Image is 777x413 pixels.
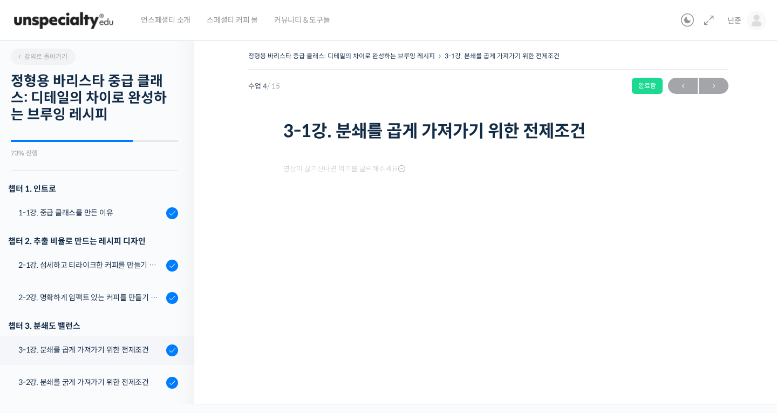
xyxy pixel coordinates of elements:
span: → [699,79,728,93]
span: ← [668,79,698,93]
div: 1-1강. 중급 클래스를 만든 이유 [18,207,163,219]
div: 챕터 2. 추출 비율로 만드는 레시피 디자인 [8,234,178,248]
a: 정형용 바리스타 중급 클래스: 디테일의 차이로 완성하는 브루잉 레시피 [248,52,435,60]
div: 2-1강. 섬세하고 티라이크한 커피를 만들기 위한 레시피 [18,259,163,271]
div: 3-1강. 분쇄를 곱게 가져가기 위한 전제조건 [18,344,163,356]
div: 3-2강. 분쇄를 굵게 가져가기 위한 전제조건 [18,376,163,388]
h1: 3-1강. 분쇄를 곱게 가져가기 위한 전제조건 [283,121,693,141]
a: 3-1강. 분쇄를 곱게 가져가기 위한 전제조건 [445,52,560,60]
h3: 챕터 1. 인트로 [8,181,178,196]
h2: 정형용 바리스타 중급 클래스: 디테일의 차이로 완성하는 브루잉 레시피 [11,73,178,124]
span: 닌준 [727,16,741,25]
div: 2-2강. 명확하게 임팩트 있는 커피를 만들기 위한 레시피 [18,292,163,303]
a: ←이전 [668,78,698,94]
div: 완료함 [632,78,663,94]
span: 영상이 끊기신다면 여기를 클릭해주세요 [283,165,405,173]
a: 강의로 돌아가기 [11,49,76,65]
div: 73% 진행 [11,150,178,157]
span: 수업 4 [248,83,280,90]
span: 강의로 돌아가기 [16,52,67,60]
a: 다음→ [699,78,728,94]
div: 챕터 3. 분쇄도 밸런스 [8,319,178,333]
span: / 15 [267,82,280,91]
